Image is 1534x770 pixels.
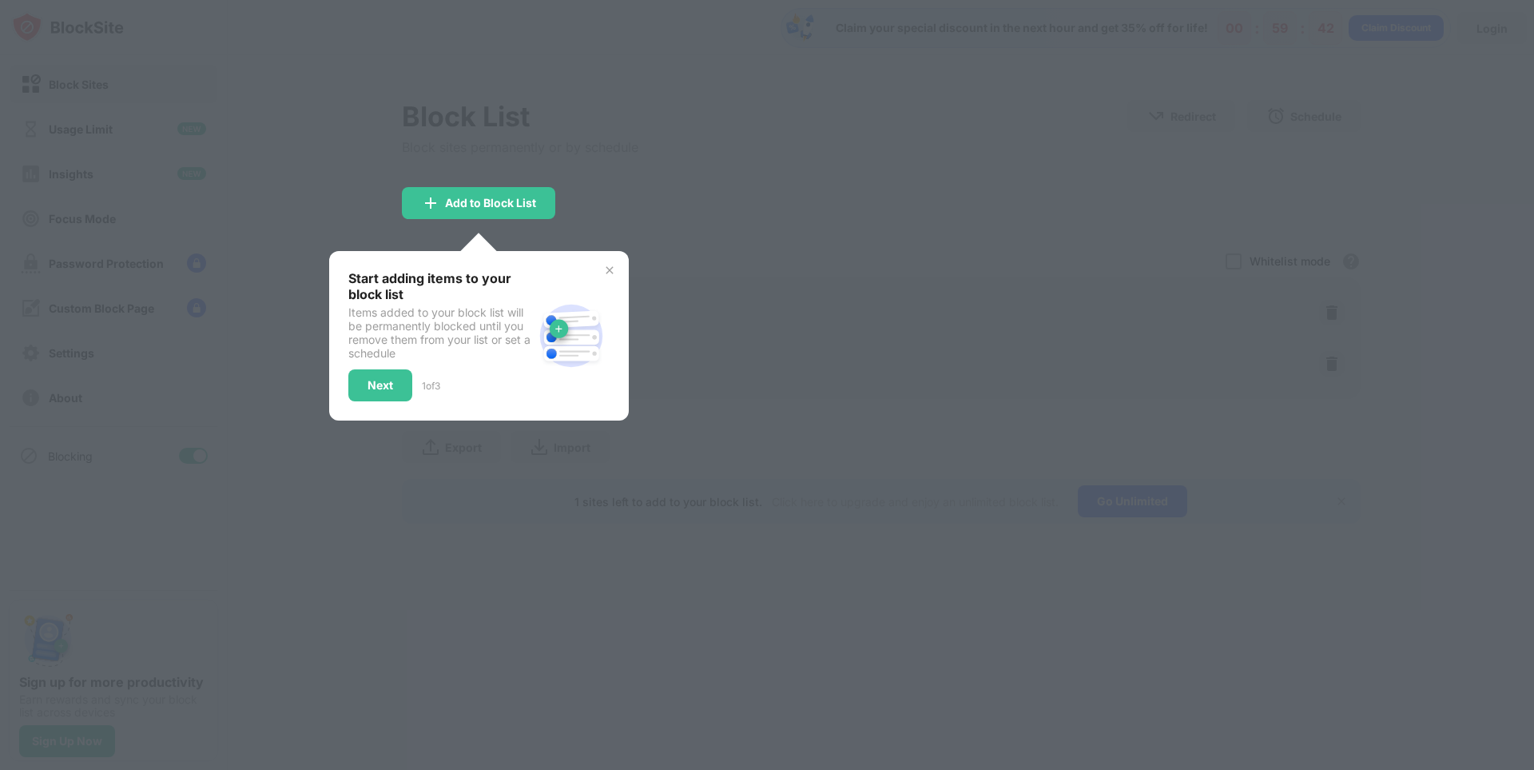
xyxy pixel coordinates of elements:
div: Add to Block List [445,197,536,209]
div: Start adding items to your block list [348,270,533,302]
img: x-button.svg [603,264,616,277]
img: block-site.svg [533,297,610,374]
div: Next [368,379,393,392]
div: 1 of 3 [422,380,440,392]
div: Items added to your block list will be permanently blocked until you remove them from your list o... [348,305,533,360]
